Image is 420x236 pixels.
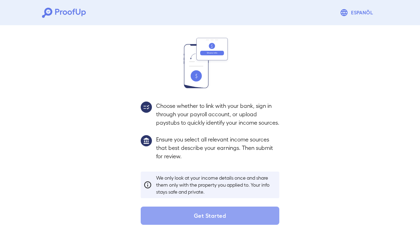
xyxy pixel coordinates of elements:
[156,102,279,127] p: Choose whether to link with your bank, sign in through your payroll account, or upload paystubs t...
[141,102,152,113] img: group2.svg
[141,207,279,225] button: Get Started
[156,174,276,195] p: We only look at your income details once and share them only with the property you applied to. Yo...
[156,135,279,160] p: Ensure you select all relevant income sources that best describe your earnings. Then submit for r...
[184,38,236,88] img: transfer_money.svg
[337,6,378,20] button: Espanõl
[141,135,152,146] img: group1.svg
